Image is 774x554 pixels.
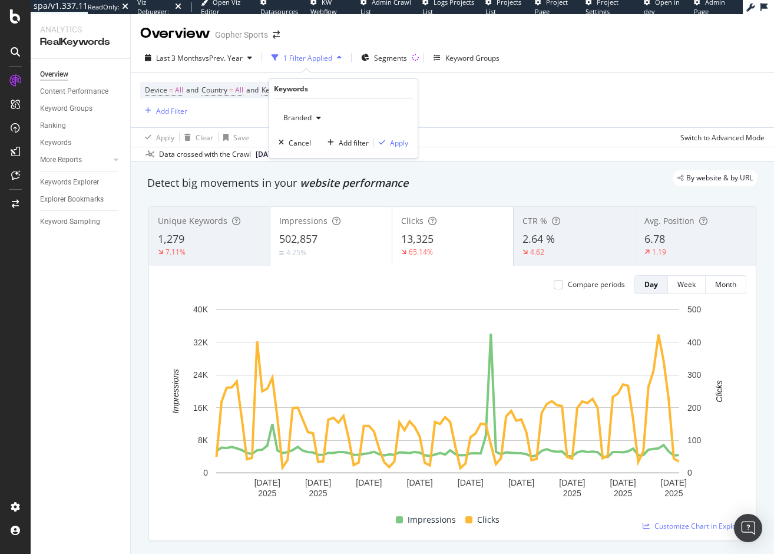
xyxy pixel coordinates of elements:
span: 6.78 [644,232,665,246]
span: 2025 Aug. 28th [256,149,279,160]
span: 13,325 [401,232,434,246]
text: [DATE] [610,478,636,487]
div: Keywords Explorer [40,176,99,189]
a: Keyword Groups [40,103,122,115]
span: By website & by URL [686,174,753,182]
button: Add filter [323,137,369,149]
div: Cancel [289,138,311,148]
div: 7.11% [166,247,186,257]
div: Compare periods [568,279,625,289]
a: Overview [40,68,122,81]
div: Week [677,279,696,289]
button: Week [668,275,706,294]
span: and [186,85,199,95]
div: Switch to Advanced Mode [680,133,765,143]
text: Impressions [171,369,180,413]
span: Impressions [408,513,456,527]
div: Add filter [339,138,369,148]
text: 40K [193,305,209,314]
div: RealKeywords [40,35,121,49]
div: 4.62 [530,247,544,257]
span: Country [201,85,227,95]
span: Keywords [262,85,293,95]
text: [DATE] [559,478,585,487]
div: Add Filter [156,106,187,116]
div: More Reports [40,154,82,166]
span: Device [145,85,167,95]
button: Branded [279,108,326,127]
text: [DATE] [254,478,280,487]
span: Branded [279,113,312,123]
div: Month [715,279,736,289]
text: 24K [193,370,209,380]
text: 0 [203,468,208,477]
button: Add Filter [140,104,187,118]
div: Explorer Bookmarks [40,193,104,206]
button: Apply [374,137,408,149]
span: Avg. Position [644,215,694,226]
div: arrow-right-arrow-left [273,31,280,39]
text: [DATE] [407,478,433,487]
button: Cancel [274,137,311,149]
span: CTR % [522,215,547,226]
text: 2025 [258,489,276,498]
div: legacy label [673,170,758,186]
div: Keywords [40,137,71,149]
button: 1 Filter Applied [267,48,346,67]
div: Clear [196,133,213,143]
span: Customize Chart in Explorer [654,521,746,531]
span: 502,857 [279,232,317,246]
span: Unique Keywords [158,215,227,226]
text: 2025 [563,489,581,498]
text: [DATE] [356,478,382,487]
div: Ranking [40,120,66,132]
a: Keywords Explorer [40,176,122,189]
text: [DATE] [661,478,687,487]
span: and [246,85,259,95]
text: Clicks [715,380,724,402]
text: 2025 [614,489,632,498]
div: Open Intercom Messenger [734,514,762,542]
text: 2025 [309,489,327,498]
div: 1.19 [652,247,666,257]
span: vs Prev. Year [202,53,243,63]
text: 2025 [664,489,683,498]
div: Overview [140,24,210,44]
div: Analytics [40,24,121,35]
text: 16K [193,403,209,413]
svg: A chart. [158,304,737,508]
div: Keyword Sampling [40,216,100,228]
img: Equal [279,251,284,255]
span: = [169,85,173,95]
text: 400 [687,338,702,347]
button: Month [706,275,746,294]
div: Apply [156,133,174,143]
button: Day [634,275,668,294]
button: [DATE] [251,147,293,161]
div: 4.25% [286,248,306,258]
span: Last 3 Months [156,53,202,63]
a: Ranking [40,120,122,132]
div: Keyword Groups [445,53,500,63]
div: Day [644,279,658,289]
button: Clear [180,128,213,147]
text: 500 [687,305,702,314]
div: 65.14% [409,247,433,257]
div: Keywords [274,84,308,94]
span: Clicks [477,513,500,527]
text: [DATE] [508,478,534,487]
text: 8K [198,436,209,445]
text: 0 [687,468,692,477]
a: Customize Chart in Explorer [643,521,746,531]
button: Apply [140,128,174,147]
span: Datasources [260,7,298,16]
div: 1 Filter Applied [283,53,332,63]
button: Segments [356,48,412,67]
span: All [175,82,183,98]
div: Overview [40,68,68,81]
div: Data crossed with the Crawl [159,149,251,160]
a: Explorer Bookmarks [40,193,122,206]
div: ReadOnly: [88,2,120,12]
text: 200 [687,403,702,413]
div: Content Performance [40,85,108,98]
